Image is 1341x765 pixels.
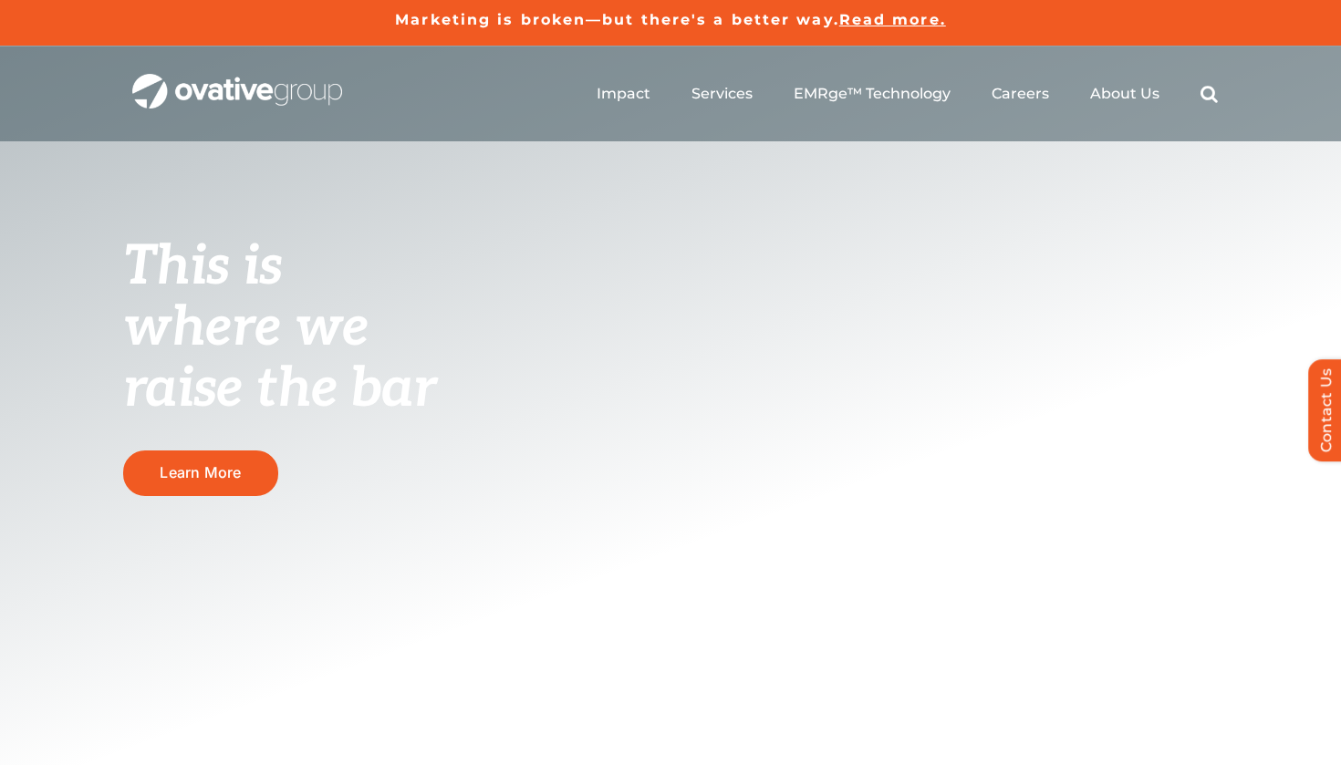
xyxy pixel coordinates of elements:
a: Search [1201,85,1218,103]
a: Read more. [839,11,946,28]
span: where we raise the bar [123,295,436,422]
a: Impact [597,85,650,103]
a: Marketing is broken—but there's a better way. [395,11,839,28]
a: Services [691,85,753,103]
a: Careers [992,85,1049,103]
span: This is [123,234,282,300]
nav: Menu [597,65,1218,123]
a: Learn More [123,450,278,495]
a: OG_Full_horizontal_WHT [132,72,342,89]
a: About Us [1090,85,1159,103]
a: EMRge™ Technology [794,85,951,103]
span: Learn More [160,464,241,481]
